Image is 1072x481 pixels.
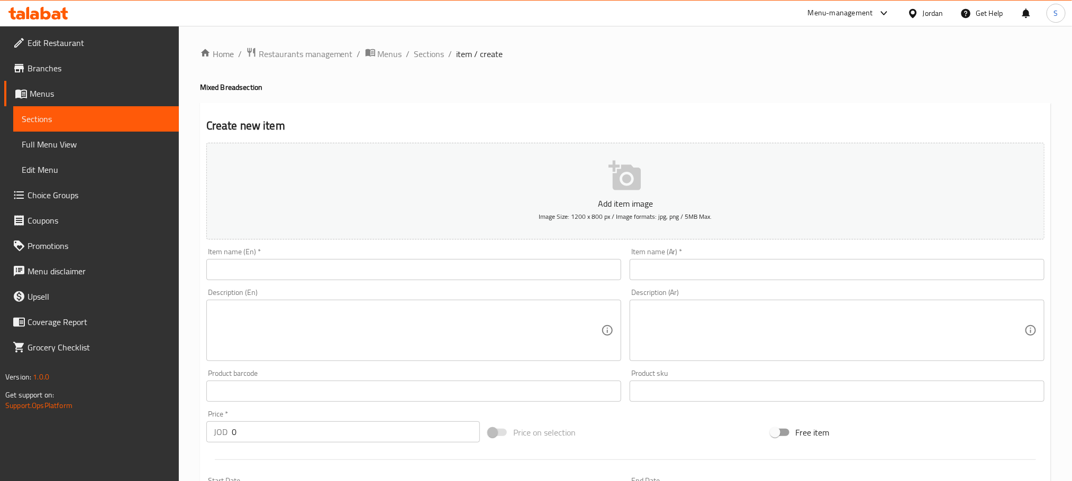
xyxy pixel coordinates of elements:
a: Menus [365,47,402,61]
span: Branches [28,62,170,75]
span: Full Menu View [22,138,170,151]
li: / [406,48,410,60]
li: / [357,48,361,60]
a: Upsell [4,284,179,309]
span: Coverage Report [28,316,170,328]
a: Full Menu View [13,132,179,157]
span: Sections [22,113,170,125]
span: Image Size: 1200 x 800 px / Image formats: jpg, png / 5MB Max. [539,210,712,223]
span: Grocery Checklist [28,341,170,354]
a: Choice Groups [4,182,179,208]
li: / [238,48,242,60]
a: Home [200,48,234,60]
span: Coupons [28,214,170,227]
input: Please enter product sku [630,381,1044,402]
span: Choice Groups [28,189,170,201]
input: Enter name En [206,259,621,280]
a: Sections [13,106,179,132]
span: Version: [5,370,31,384]
button: Add item imageImage Size: 1200 x 800 px / Image formats: jpg, png / 5MB Max. [206,143,1044,239]
nav: breadcrumb [200,47,1051,61]
a: Coupons [4,208,179,233]
a: Edit Menu [13,157,179,182]
a: Support.OpsPlatform [5,399,72,412]
input: Enter name Ar [630,259,1044,280]
h4: Mixed Bread section [200,82,1051,92]
a: Promotions [4,233,179,258]
input: Please enter product barcode [206,381,621,402]
div: Jordan [923,7,943,19]
span: Edit Menu [22,163,170,176]
p: JOD [214,425,228,438]
a: Edit Restaurant [4,30,179,55]
div: Menu-management [808,7,873,20]
span: Menu disclaimer [28,265,170,277]
a: Restaurants management [246,47,353,61]
p: Add item image [223,197,1028,210]
span: Promotions [28,239,170,252]
span: item / create [457,48,503,60]
a: Menus [4,81,179,106]
input: Please enter price [232,421,480,442]
span: Menus [378,48,402,60]
span: Price on selection [513,426,576,439]
span: Get support on: [5,388,54,402]
span: Upsell [28,290,170,303]
a: Sections [414,48,444,60]
a: Grocery Checklist [4,335,179,360]
span: Free item [796,426,830,439]
span: Menus [30,87,170,100]
li: / [449,48,452,60]
span: S [1054,7,1058,19]
span: 1.0.0 [33,370,49,384]
a: Branches [4,55,179,81]
h2: Create new item [206,118,1044,134]
a: Menu disclaimer [4,258,179,284]
span: Edit Restaurant [28,36,170,49]
span: Restaurants management [259,48,353,60]
a: Coverage Report [4,309,179,335]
